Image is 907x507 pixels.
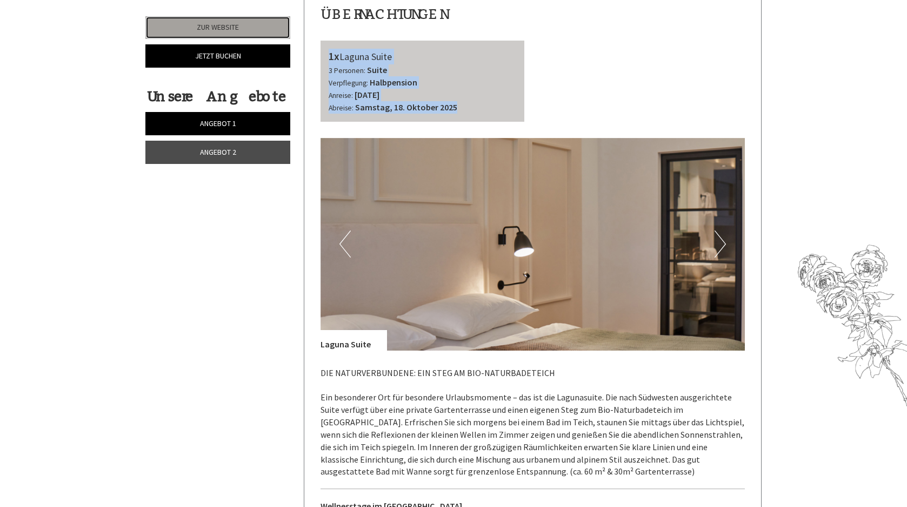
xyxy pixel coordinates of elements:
img: image [321,138,745,351]
b: Halbpension [370,77,417,88]
b: Suite [367,64,387,75]
small: Abreise: [329,103,354,113]
small: Verpflegung: [329,78,368,88]
a: Zur Website [145,16,290,39]
span: Angebot 1 [200,118,236,128]
small: Anreise: [329,91,353,100]
div: Unsere Angebote [145,87,287,107]
button: Previous [339,231,351,258]
b: Samstag, 18. Oktober 2025 [355,102,457,113]
div: Laguna Suite [321,330,387,351]
a: Jetzt buchen [145,44,290,68]
p: DIE NATURVERBUNDENE: EIN STEG AM BIO-NATURBADETEICH Ein besonderer Ort für besondere Urlaubsmomen... [321,367,745,478]
span: Angebot 2 [200,147,236,157]
small: 3 Personen: [329,66,365,75]
button: Next [715,231,726,258]
b: [DATE] [355,89,379,100]
div: Laguna Suite [329,49,517,64]
b: 1x [329,49,339,63]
